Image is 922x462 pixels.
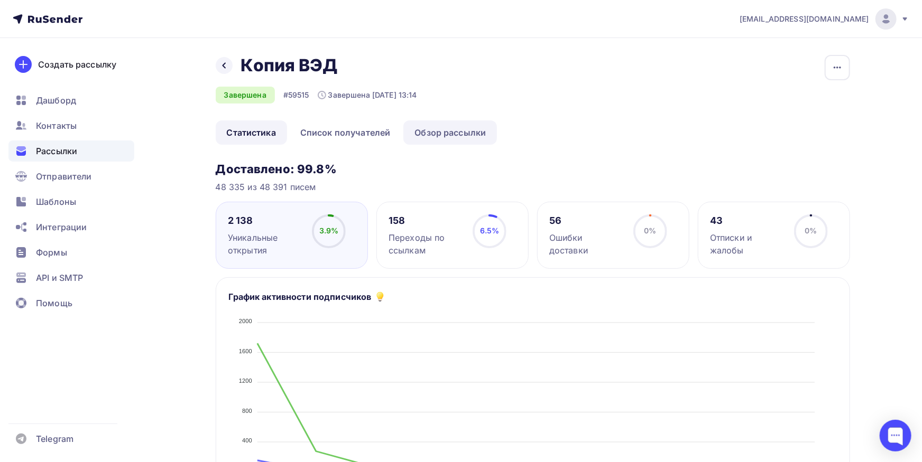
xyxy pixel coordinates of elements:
[36,271,83,284] span: API и SMTP
[8,140,134,162] a: Рассылки
[319,226,339,235] span: 3.9%
[36,170,92,183] span: Отправители
[289,120,402,145] a: Список получателей
[805,226,817,235] span: 0%
[216,181,850,193] div: 48 335 из 48 391 писем
[238,318,252,325] tspan: 2000
[238,348,252,354] tspan: 1600
[242,408,252,414] tspan: 800
[36,119,77,132] span: Контакты
[8,166,134,187] a: Отправители
[740,8,909,30] a: [EMAIL_ADDRESS][DOMAIN_NAME]
[216,120,287,145] a: Статистика
[549,214,624,227] div: 56
[8,115,134,136] a: Контакты
[38,58,116,71] div: Создать рассылку
[241,55,338,76] h2: Копия ВЭД
[36,246,67,259] span: Формы
[8,90,134,111] a: Дашборд
[36,195,76,208] span: Шаблоны
[36,297,72,309] span: Помощь
[36,432,73,445] span: Telegram
[216,87,275,103] div: Завершена
[8,191,134,212] a: Шаблоны
[8,242,134,263] a: Формы
[480,226,500,235] span: 6.5%
[238,378,252,384] tspan: 1200
[242,438,252,444] tspan: 400
[389,214,463,227] div: 158
[549,231,624,257] div: Ошибки доставки
[710,231,785,257] div: Отписки и жалобы
[389,231,463,257] div: Переходы по ссылкам
[36,221,87,233] span: Интеграции
[403,120,497,145] a: Обзор рассылки
[228,214,302,227] div: 2 138
[228,231,302,257] div: Уникальные открытия
[36,145,77,157] span: Рассылки
[710,214,785,227] div: 43
[229,290,372,303] h5: График активности подписчиков
[740,14,869,24] span: [EMAIL_ADDRESS][DOMAIN_NAME]
[644,226,656,235] span: 0%
[283,90,309,100] div: #59515
[36,94,76,107] span: Дашборд
[216,162,850,176] h3: Доставлено: 99.8%
[318,90,417,100] div: Завершена [DATE] 13:14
